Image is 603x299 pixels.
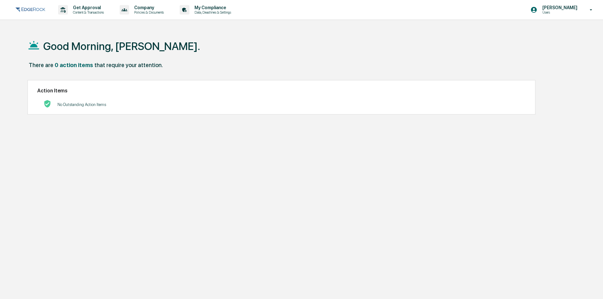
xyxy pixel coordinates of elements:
p: Users [537,10,581,15]
p: My Compliance [189,5,234,10]
p: Company [129,5,167,10]
p: Content & Transactions [68,10,107,15]
div: There are [29,62,53,68]
div: 0 action items [55,62,93,68]
p: Policies & Documents [129,10,167,15]
img: logo [15,6,45,14]
div: that require your attention. [94,62,163,68]
p: No Outstanding Action Items [57,102,106,107]
h1: Good Morning, [PERSON_NAME]. [43,40,200,53]
p: Get Approval [68,5,107,10]
p: [PERSON_NAME] [537,5,581,10]
img: No Actions logo [44,100,51,108]
p: Data, Deadlines & Settings [189,10,234,15]
h2: Action Items [37,88,526,94]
